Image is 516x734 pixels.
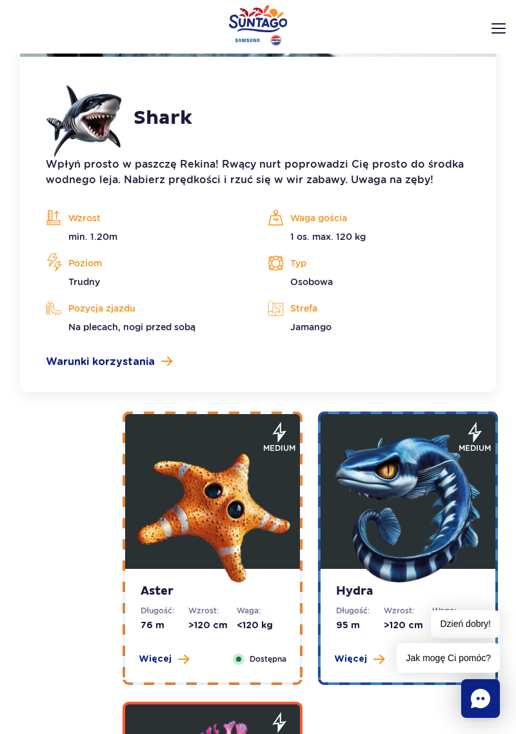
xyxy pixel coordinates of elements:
[46,253,248,273] p: Poziom
[139,653,172,666] span: Więcej
[46,321,248,333] p: Na plecach, nogi przed sobą
[331,430,486,585] img: 683e9ec0cbacc283990474.png
[46,354,470,370] a: Warunki korzystania
[268,253,470,273] p: Typ
[268,208,470,228] p: Waga gościa
[46,157,470,188] p: Wpłyń prosto w paszczę Rekina! Rwący nurt poprowadzi Cię prosto do środka wodnego leja. Nabierz p...
[268,230,470,243] p: 1 os. max. 120 kg
[135,430,290,585] img: 683e9eae63fef643064232.png
[431,610,500,638] span: Dzień dobry!
[432,605,480,617] dt: Waga:
[334,653,384,666] button: Więcej
[46,230,248,243] p: min. 1.20m
[141,619,188,632] dd: 76 m
[263,442,295,454] span: medium
[46,79,123,157] img: 683e9e9ba8332218919957.png
[459,442,491,454] span: medium
[229,5,288,46] a: Park of Poland
[491,23,506,34] img: Open menu
[188,619,236,632] dd: >120 cm
[250,653,286,666] span: Dostępna
[46,299,248,318] p: Pozycja zjazdu
[134,106,192,130] h2: Shark
[237,605,284,617] dt: Waga:
[461,679,500,718] div: Chat
[268,275,470,288] p: Osobowa
[336,605,384,617] dt: Długość:
[334,653,367,666] span: Więcej
[384,619,432,632] dd: >120 cm
[46,275,248,288] p: Trudny
[268,299,470,318] p: Strefa
[46,354,155,370] span: Warunki korzystania
[397,643,500,673] span: Jak mogę Ci pomóc?
[268,321,470,333] p: Jamango
[336,619,384,632] dd: 95 m
[336,584,480,599] strong: Hydra
[139,653,189,666] button: Więcej
[384,605,432,617] dt: Wzrost:
[188,605,236,617] dt: Wzrost:
[141,605,188,617] dt: Długość:
[141,584,284,599] strong: Aster
[237,619,284,632] dd: <120 kg
[46,208,248,228] p: Wzrost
